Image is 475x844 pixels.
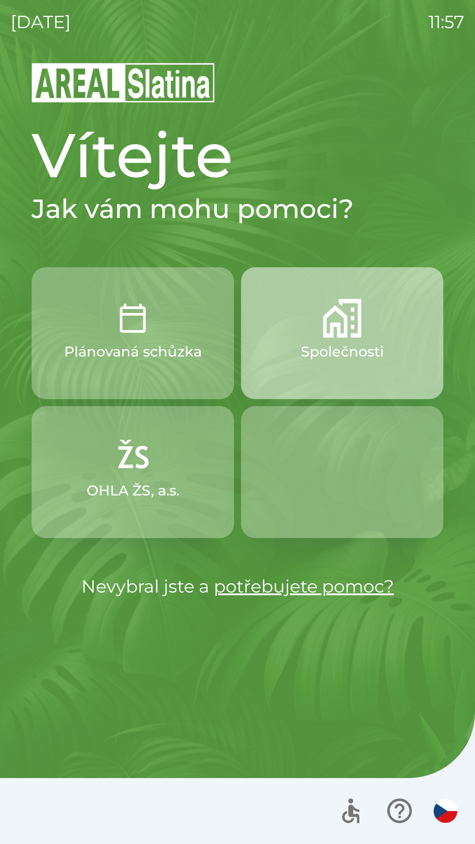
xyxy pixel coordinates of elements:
[32,267,234,399] button: Plánovaná schůzka
[32,406,234,538] button: OHLA ŽS, a.s.
[32,573,443,600] p: Nevybral jste a
[11,9,71,35] p: [DATE]
[323,299,362,338] img: 58b4041c-2a13-40f9-aad2-b58ace873f8c.png
[32,62,443,104] img: Logo
[428,9,464,35] p: 11:57
[434,799,457,823] img: cs flag
[64,341,202,362] p: Plánovaná schůzka
[32,193,443,225] h2: Jak vám mohu pomoci?
[32,118,443,193] h1: Vítejte
[113,438,152,477] img: 9f72f9f4-8902-46ff-b4e6-bc4241ee3c12.png
[87,480,179,501] p: OHLA ŽS, a.s.
[241,267,443,399] button: Společnosti
[214,575,394,597] a: potřebujete pomoc?
[301,341,384,362] p: Společnosti
[113,299,152,338] img: 0ea463ad-1074-4378-bee6-aa7a2f5b9440.png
